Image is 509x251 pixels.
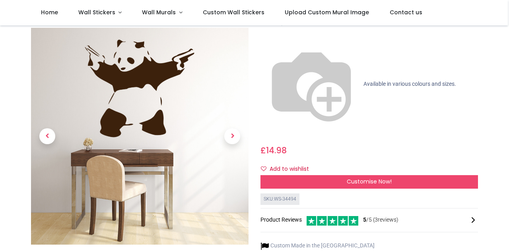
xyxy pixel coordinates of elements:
span: Contact us [390,8,422,16]
span: 14.98 [266,145,287,156]
a: Previous [31,60,64,212]
div: SKU: WS-34494 [260,193,299,205]
a: Next [216,60,249,212]
span: Next [224,128,240,144]
i: Add to wishlist [261,166,266,172]
span: Custom Wall Stickers [203,8,264,16]
span: Wall Murals [142,8,176,16]
button: Add to wishlistAdd to wishlist [260,162,316,176]
img: color-wheel.png [260,33,362,135]
span: Customise Now! [347,178,392,185]
span: Previous [39,128,55,144]
div: Product Reviews [260,215,478,226]
span: Wall Stickers [78,8,115,16]
img: Banksy Panda With Guns Wall Sticker Banksy Wall Art [31,28,249,245]
span: Home [41,8,58,16]
span: Upload Custom Mural Image [285,8,369,16]
li: Custom Made in the [GEOGRAPHIC_DATA] [260,242,375,250]
span: 5 [363,216,366,223]
span: Available in various colours and sizes. [363,81,456,87]
span: /5 ( 3 reviews) [363,216,398,224]
span: £ [260,145,287,156]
